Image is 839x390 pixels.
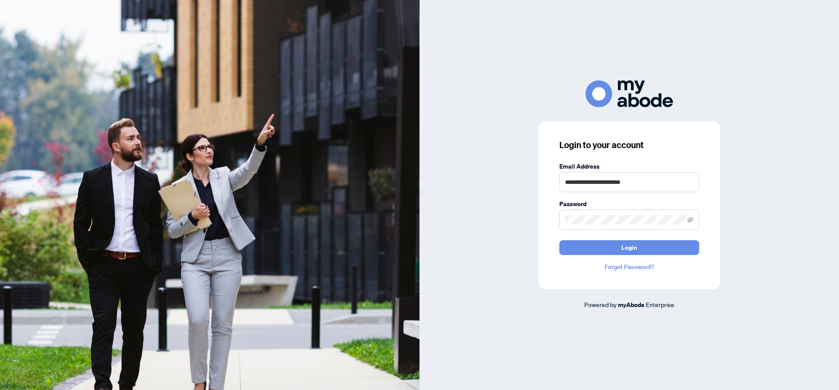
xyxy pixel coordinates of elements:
[618,300,645,310] a: myAbode
[646,300,674,308] span: Enterprise
[687,217,693,223] span: eye-invisible
[586,80,673,107] img: ma-logo
[621,241,637,255] span: Login
[559,139,699,151] h3: Login to your account
[559,240,699,255] button: Login
[559,199,699,209] label: Password
[584,300,617,308] span: Powered by
[559,162,699,171] label: Email Address
[559,262,699,272] a: Forgot Password?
